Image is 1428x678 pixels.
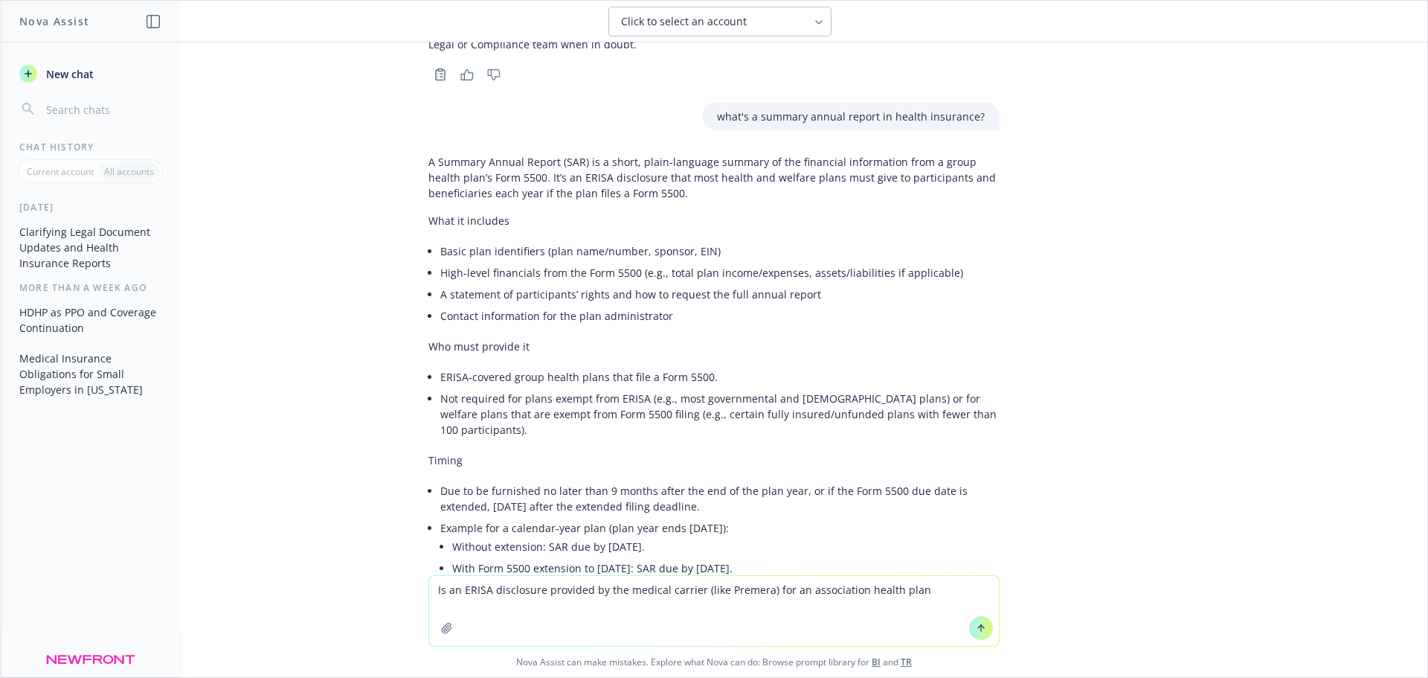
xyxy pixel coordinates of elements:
span: Click to select an account [621,14,747,29]
div: Chat History [1,141,179,153]
p: All accounts [104,165,154,178]
button: Clarifying Legal Document Updates and Health Insurance Reports [13,220,167,275]
li: Without extension: SAR due by [DATE]. [452,536,1000,557]
span: Nova Assist can make mistakes. Explore what Nova can do: Browse prompt library for and [7,647,1421,677]
li: ERISA‑covered group health plans that file a Form 5500. [440,366,1000,388]
p: Current account [27,165,94,178]
p: what's a summary annual report in health insurance? [717,109,985,124]
li: Due to be furnished no later than 9 months after the end of the plan year, or if the Form 5500 du... [440,480,1000,517]
button: New chat [13,60,167,87]
a: TR [901,656,912,668]
p: Timing [428,452,1000,468]
span: New chat [43,66,94,82]
button: Click to select an account [608,7,832,36]
textarea: Is an ERISA disclosure provided by the medical carrier (like Premera) for an association health plan [429,576,999,646]
button: Thumbs down [482,64,506,85]
div: [DATE] [1,201,179,214]
li: High‑level financials from the Form 5500 (e.g., total plan income/expenses, assets/liabilities if... [440,262,1000,284]
p: Who must provide it [428,339,1000,354]
li: Contact information for the plan administrator [440,305,1000,327]
button: HDHP as PPO and Coverage Continuation [13,300,167,340]
button: Medical Insurance Obligations for Small Employers in [US_STATE] [13,346,167,402]
input: Search chats [43,99,161,120]
div: More than a week ago [1,281,179,294]
li: Basic plan identifiers (plan name/number, sponsor, EIN) [440,240,1000,262]
li: A statement of participants’ rights and how to request the full annual report [440,284,1000,305]
h1: Nova Assist [19,13,89,29]
li: Example for a calendar‑year plan (plan year ends [DATE]): [440,517,1000,582]
p: What it includes [428,213,1000,228]
li: Not required for plans exempt from ERISA (e.g., most governmental and [DEMOGRAPHIC_DATA] plans) o... [440,388,1000,441]
a: BI [872,656,881,668]
p: A Summary Annual Report (SAR) is a short, plain‑language summary of the financial information fro... [428,154,1000,201]
li: With Form 5500 extension to [DATE]: SAR due by [DATE]. [452,557,1000,579]
svg: Copy to clipboard [434,68,447,81]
